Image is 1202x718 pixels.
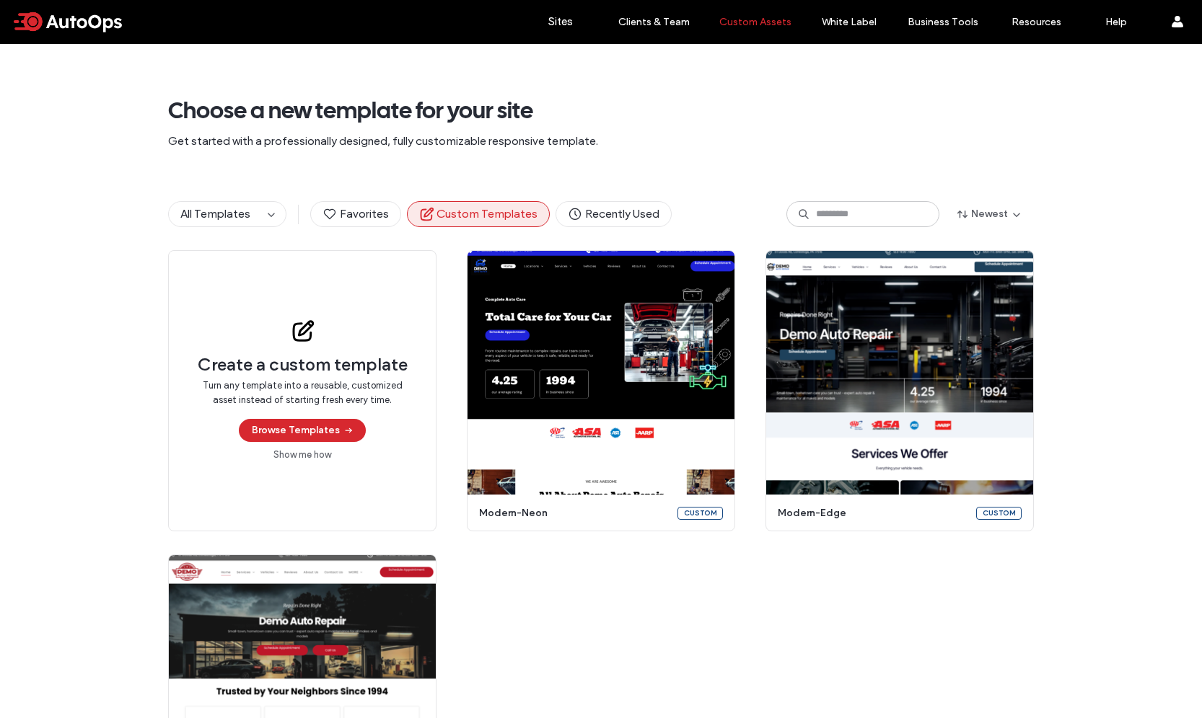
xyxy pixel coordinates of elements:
span: modern-neon [479,506,669,520]
span: Turn any template into a reusable, customized asset instead of starting fresh every time. [198,378,407,407]
button: Newest [945,203,1034,226]
div: Custom [976,507,1022,520]
span: Recently Used [568,206,659,222]
label: Resources [1012,16,1061,28]
span: Custom Templates [419,206,538,222]
label: Business Tools [908,16,978,28]
a: Show me how [273,448,331,462]
button: Custom Templates [407,201,550,227]
span: All Templates [180,207,250,221]
span: Favorites [323,206,389,222]
div: Custom [677,507,723,520]
label: Clients & Team [618,16,690,28]
button: Recently Used [556,201,672,227]
span: modern-edge [778,506,968,520]
label: Help [1105,16,1127,28]
label: Sites [548,15,573,28]
span: Choose a new template for your site [168,96,1034,125]
label: Custom Assets [719,16,791,28]
span: Get started with a professionally designed, fully customizable responsive template. [168,133,1034,149]
button: Browse Templates [239,419,366,442]
label: White Label [822,16,877,28]
button: All Templates [169,202,263,226]
button: Favorites [310,201,401,227]
span: Create a custom template [198,354,408,376]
